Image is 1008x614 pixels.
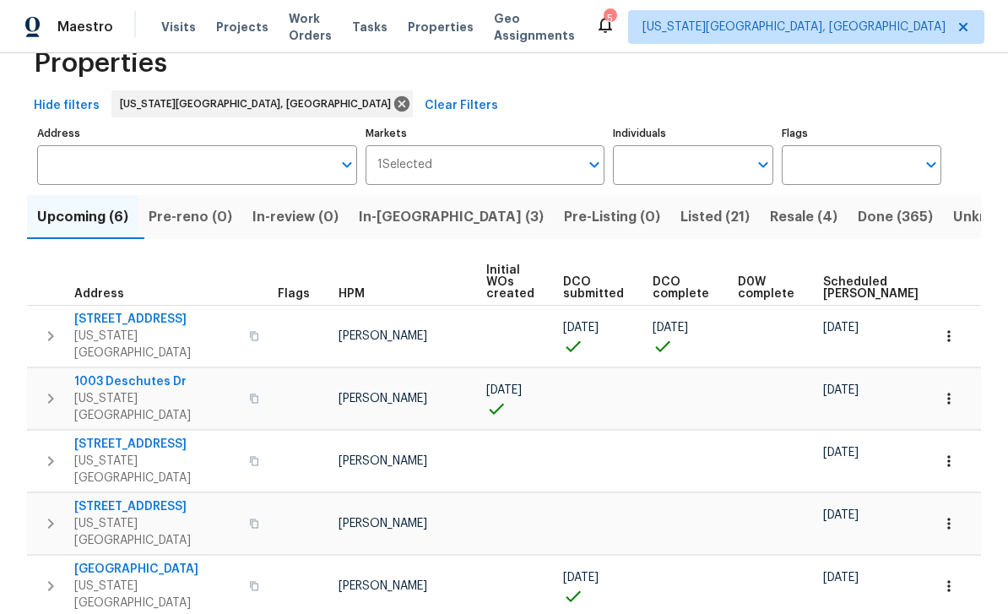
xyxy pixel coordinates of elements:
[782,128,941,139] label: Flags
[216,19,268,35] span: Projects
[74,453,239,486] span: [US_STATE][GEOGRAPHIC_DATA]
[74,288,124,300] span: Address
[278,288,310,300] span: Flags
[252,205,339,229] span: In-review (0)
[74,578,239,611] span: [US_STATE][GEOGRAPHIC_DATA]
[563,322,599,334] span: [DATE]
[161,19,196,35] span: Visits
[339,288,365,300] span: HPM
[74,390,239,424] span: [US_STATE][GEOGRAPHIC_DATA]
[858,205,933,229] span: Done (365)
[74,498,239,515] span: [STREET_ADDRESS]
[34,95,100,117] span: Hide filters
[74,436,239,453] span: [STREET_ADDRESS]
[366,128,605,139] label: Markets
[563,276,624,300] span: DCO submitted
[770,205,837,229] span: Resale (4)
[27,90,106,122] button: Hide filters
[613,128,772,139] label: Individuals
[564,205,660,229] span: Pre-Listing (0)
[583,153,606,177] button: Open
[74,328,239,361] span: [US_STATE][GEOGRAPHIC_DATA]
[408,19,474,35] span: Properties
[823,509,859,521] span: [DATE]
[74,515,239,549] span: [US_STATE][GEOGRAPHIC_DATA]
[653,276,709,300] span: DCO complete
[494,10,575,44] span: Geo Assignments
[359,205,544,229] span: In-[GEOGRAPHIC_DATA] (3)
[486,384,522,396] span: [DATE]
[339,580,427,592] span: [PERSON_NAME]
[486,264,534,300] span: Initial WOs created
[37,128,357,139] label: Address
[57,19,113,35] span: Maestro
[149,205,232,229] span: Pre-reno (0)
[74,561,239,578] span: [GEOGRAPHIC_DATA]
[919,153,943,177] button: Open
[823,322,859,334] span: [DATE]
[642,19,946,35] span: [US_STATE][GEOGRAPHIC_DATA], [GEOGRAPHIC_DATA]
[111,90,413,117] div: [US_STATE][GEOGRAPHIC_DATA], [GEOGRAPHIC_DATA]
[823,276,919,300] span: Scheduled [PERSON_NAME]
[563,572,599,584] span: [DATE]
[120,95,398,112] span: [US_STATE][GEOGRAPHIC_DATA], [GEOGRAPHIC_DATA]
[339,393,427,405] span: [PERSON_NAME]
[425,95,498,117] span: Clear Filters
[339,518,427,530] span: [PERSON_NAME]
[37,205,128,229] span: Upcoming (6)
[74,373,239,390] span: 1003 Deschutes Dr
[289,10,332,44] span: Work Orders
[335,153,359,177] button: Open
[377,158,432,172] span: 1 Selected
[680,205,750,229] span: Listed (21)
[751,153,775,177] button: Open
[74,311,239,328] span: [STREET_ADDRESS]
[823,447,859,459] span: [DATE]
[339,330,427,342] span: [PERSON_NAME]
[653,322,688,334] span: [DATE]
[418,90,505,122] button: Clear Filters
[352,21,387,33] span: Tasks
[823,384,859,396] span: [DATE]
[738,276,794,300] span: D0W complete
[823,572,859,584] span: [DATE]
[339,455,427,467] span: [PERSON_NAME]
[34,55,167,72] span: Properties
[604,10,615,27] div: 5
